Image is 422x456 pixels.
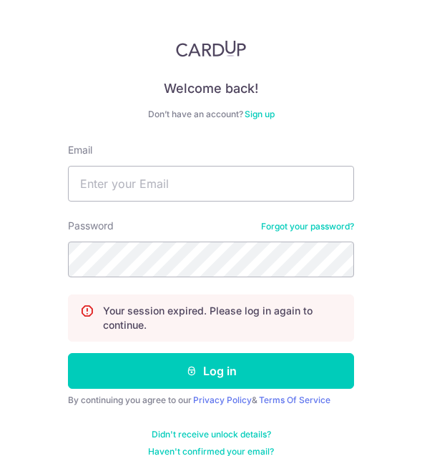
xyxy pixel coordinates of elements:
div: By continuing you agree to our & [68,395,354,406]
a: Didn't receive unlock details? [152,429,271,440]
a: Terms Of Service [259,395,330,405]
p: Your session expired. Please log in again to continue. [103,304,342,332]
label: Password [68,219,114,233]
a: Forgot your password? [261,221,354,232]
input: Enter your Email [68,166,354,202]
img: CardUp Logo [176,40,246,57]
div: Don’t have an account? [68,109,354,120]
a: Sign up [245,109,275,119]
button: Log in [68,353,354,389]
h4: Welcome back! [68,80,354,97]
a: Privacy Policy [193,395,252,405]
label: Email [68,143,92,157]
